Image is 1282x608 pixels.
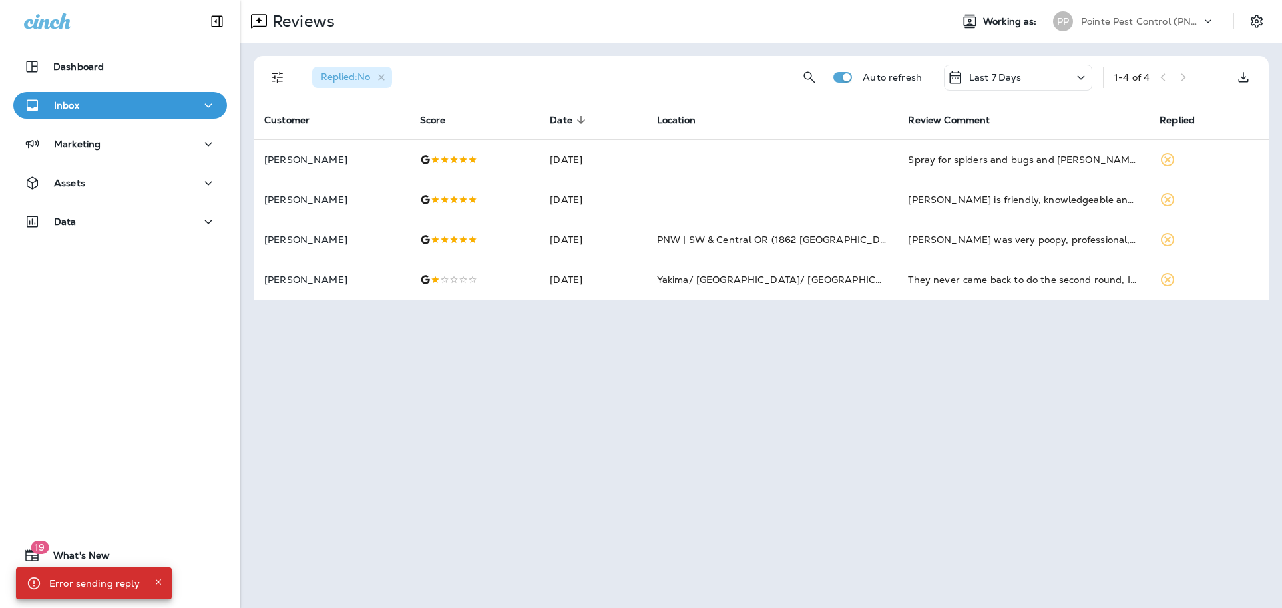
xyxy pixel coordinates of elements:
p: Pointe Pest Control (PNW) [1081,16,1201,27]
p: Auto refresh [863,72,922,83]
span: Score [420,114,463,126]
div: PP [1053,11,1073,31]
p: Inbox [54,100,79,111]
span: Date [550,115,572,126]
button: Close [150,574,166,590]
p: [PERSON_NAME] [264,274,399,285]
div: Replied:No [312,67,392,88]
span: PNW | SW & Central OR (1862 [GEOGRAPHIC_DATA] SE) [657,234,921,246]
button: Collapse Sidebar [198,8,236,35]
button: Settings [1245,9,1269,33]
span: Yakima/ [GEOGRAPHIC_DATA]/ [GEOGRAPHIC_DATA] ([STREET_ADDRESS]) [657,274,1018,286]
span: Date [550,114,590,126]
span: Replied : No [320,71,370,83]
p: [PERSON_NAME] [264,154,399,165]
button: Search Reviews [796,64,823,91]
span: Replied [1160,114,1212,126]
span: Score [420,115,446,126]
p: Last 7 Days [969,72,1022,83]
td: [DATE] [539,260,646,300]
button: 19What's New [13,542,227,569]
p: Dashboard [53,61,104,72]
span: Review Comment [908,115,990,126]
p: Reviews [267,11,335,31]
div: They never came back to do the second round, I called them 3 times and have not been able to get ... [908,273,1138,286]
button: Dashboard [13,53,227,80]
span: Customer [264,115,310,126]
td: [DATE] [539,180,646,220]
p: Marketing [54,139,101,149]
button: Inbox [13,92,227,119]
div: Matt was very poopy, professional, and courteous. He did a good job. We would be happy to have hi... [908,233,1138,246]
span: 19 [31,541,49,554]
button: Marketing [13,131,227,158]
p: Assets [54,178,85,188]
div: Error sending reply [49,571,140,595]
button: Filters [264,64,291,91]
div: 1 - 4 of 4 [1114,72,1150,83]
p: [PERSON_NAME] [264,234,399,245]
div: Spray for spiders and bugs and Crowley things. Did well and Sprayed the Areas that they said they... [908,153,1138,166]
button: Support [13,574,227,601]
button: Data [13,208,227,235]
button: Export as CSV [1230,64,1257,91]
span: Replied [1160,115,1195,126]
span: Review Comment [908,114,1007,126]
td: [DATE] [539,139,646,180]
span: Customer [264,114,327,126]
span: Location [657,115,696,126]
span: What's New [40,550,110,566]
div: Daniel is friendly, knowledgeable and informative. [908,193,1138,206]
span: Location [657,114,713,126]
td: [DATE] [539,220,646,260]
button: Assets [13,170,227,196]
p: Data [54,216,77,227]
p: [PERSON_NAME] [264,194,399,205]
span: Working as: [983,16,1040,27]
